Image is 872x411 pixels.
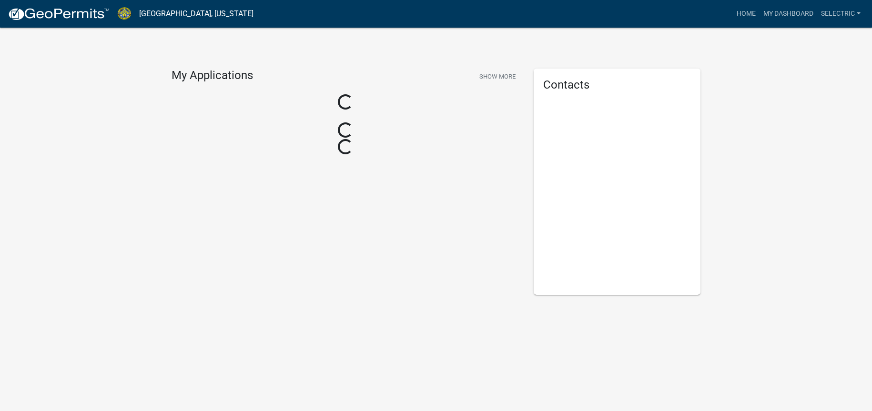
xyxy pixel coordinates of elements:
h4: My Applications [172,69,253,83]
img: Jasper County, South Carolina [117,7,132,20]
a: Selectric [817,5,864,23]
h5: Contacts [543,78,691,92]
button: Show More [476,69,519,84]
a: [GEOGRAPHIC_DATA], [US_STATE] [139,6,253,22]
a: Home [733,5,760,23]
a: My Dashboard [760,5,817,23]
